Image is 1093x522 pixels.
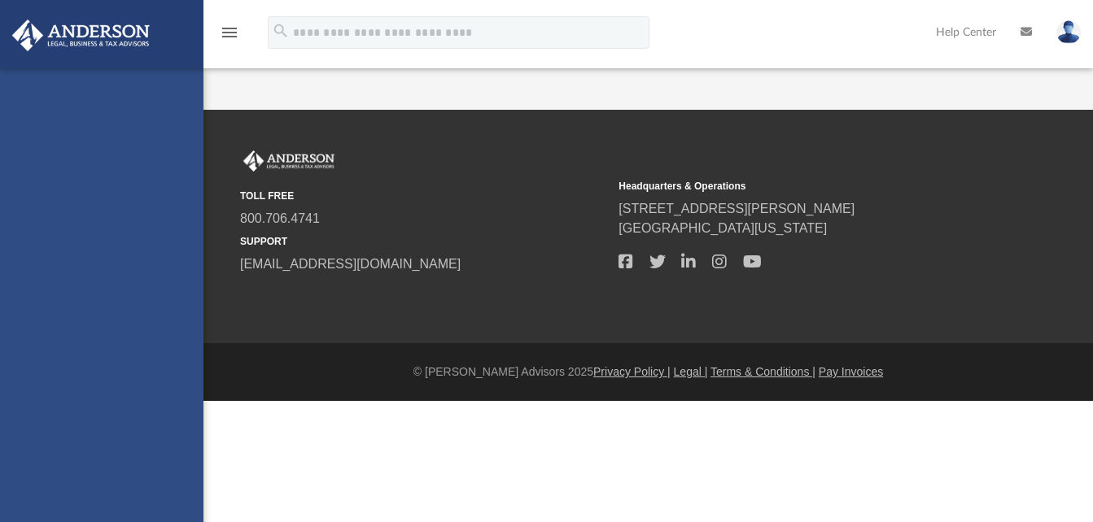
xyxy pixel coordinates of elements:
img: User Pic [1056,20,1081,44]
a: [STREET_ADDRESS][PERSON_NAME] [619,202,855,215]
small: Headquarters & Operations [619,179,986,194]
a: Terms & Conditions | [710,365,815,378]
small: TOLL FREE [240,189,607,203]
small: SUPPORT [240,234,607,249]
a: 800.706.4741 [240,211,320,225]
a: [EMAIL_ADDRESS][DOMAIN_NAME] [240,257,461,271]
a: Pay Invoices [819,365,883,378]
a: [GEOGRAPHIC_DATA][US_STATE] [619,221,827,235]
a: Legal | [674,365,708,378]
img: Anderson Advisors Platinum Portal [7,20,155,51]
img: Anderson Advisors Platinum Portal [240,150,338,172]
a: menu [220,31,239,42]
i: search [272,22,290,40]
a: Privacy Policy | [593,365,671,378]
div: © [PERSON_NAME] Advisors 2025 [203,363,1093,381]
i: menu [220,23,239,42]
